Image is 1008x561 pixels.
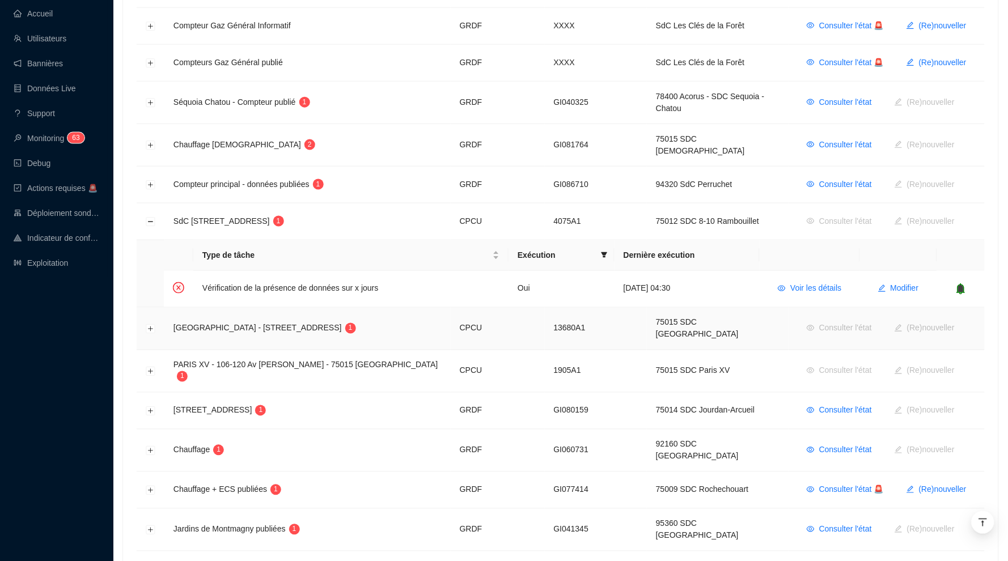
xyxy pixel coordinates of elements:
[778,284,786,292] span: eye
[173,324,342,333] span: [GEOGRAPHIC_DATA] - [STREET_ADDRESS]
[891,283,919,295] span: Modifier
[615,271,760,307] td: [DATE] 04:30
[173,282,184,294] span: close-circle
[798,402,881,420] button: Consulter l'état
[173,180,310,189] span: Compteur principal - données publiées
[886,362,964,380] button: (Re)nouveller
[656,406,755,415] span: 75014 SDC Jourdan-Arcueil
[146,407,155,416] button: Développer la ligne
[451,509,545,551] td: GRDF
[807,98,815,106] span: eye
[798,212,881,231] button: Consulter l'état
[146,367,155,376] button: Développer la ligne
[545,430,647,472] td: GI060731
[193,240,509,271] th: Type de tâche
[146,218,155,227] button: Réduire la ligne
[518,249,596,261] span: Exécution
[886,320,964,338] button: (Re)nouveller
[656,519,739,540] span: 95360 SDC [GEOGRAPHIC_DATA]
[545,124,647,167] td: GI081764
[14,59,63,68] a: notificationBannières
[545,203,647,240] td: 4075A1
[545,8,647,45] td: XXXX
[316,180,320,188] span: 1
[545,167,647,203] td: GI086710
[807,141,815,148] span: eye
[289,524,300,535] sup: 1
[451,82,545,124] td: GRDF
[807,22,815,29] span: eye
[213,445,224,456] sup: 1
[299,97,310,108] sup: 1
[451,167,545,203] td: GRDF
[146,486,155,495] button: Développer la ligne
[907,22,914,29] span: edit
[451,8,545,45] td: GRDF
[303,98,307,106] span: 1
[798,54,893,72] button: Consulter l'état 🚨
[886,402,964,420] button: (Re)nouveller
[798,362,881,380] button: Consulter l'état
[27,184,98,193] span: Actions requises 🚨
[807,446,815,454] span: eye
[173,485,267,494] span: Chauffage + ECS publiées
[451,124,545,167] td: GRDF
[273,216,284,227] sup: 1
[146,99,155,108] button: Développer la ligne
[897,54,976,72] button: (Re)nouveller
[451,472,545,509] td: GRDF
[14,109,55,118] a: questionSupport
[14,233,100,243] a: heat-mapIndicateur de confort
[807,58,815,66] span: eye
[308,141,312,148] span: 2
[819,444,872,456] span: Consulter l'état
[451,308,545,350] td: CPCU
[451,203,545,240] td: CPCU
[14,209,100,218] a: clusterDéploiement sondes
[807,180,815,188] span: eye
[656,440,739,461] span: 92160 SDC [GEOGRAPHIC_DATA]
[545,472,647,509] td: GI077414
[270,484,281,495] sup: 1
[656,134,745,155] span: 75015 SDC [DEMOGRAPHIC_DATA]
[819,405,872,416] span: Consulter l'état
[14,34,66,43] a: teamUtilisateurs
[907,58,914,66] span: edit
[173,406,252,415] span: [STREET_ADDRESS]
[656,318,739,339] span: 75015 SDC [GEOGRAPHIC_DATA]
[451,350,545,393] td: CPCU
[869,280,928,298] button: Modifier
[798,521,881,539] button: Consulter l'état
[819,524,872,535] span: Consulter l'état
[173,360,438,369] span: PARIS XV - 106-120 Av [PERSON_NAME] - 75015 [GEOGRAPHIC_DATA]
[819,57,884,69] span: Consulter l'état 🚨
[886,176,964,194] button: (Re)nouveller
[656,92,764,113] span: 78400 Acorus - SDC Sequoia - Chatou
[798,176,881,194] button: Consulter l'état
[919,20,967,32] span: (Re)nouveller
[146,141,155,150] button: Développer la ligne
[217,446,221,454] span: 1
[313,179,324,190] sup: 1
[978,517,988,528] span: vertical-align-top
[886,521,964,539] button: (Re)nouveller
[907,486,914,494] span: edit
[451,45,545,82] td: GRDF
[146,526,155,535] button: Développer la ligne
[656,216,759,226] span: 75012 SDC 8-10 Rambouillet
[819,178,872,190] span: Consulter l'état
[76,134,80,142] span: 3
[304,139,315,150] sup: 2
[819,20,884,32] span: Consulter l'état 🚨
[807,525,815,533] span: eye
[274,486,278,494] span: 1
[798,93,881,112] button: Consulter l'état
[14,258,68,267] a: slidersExploitation
[878,284,886,292] span: edit
[545,350,647,393] td: 1905A1
[67,133,84,143] sup: 63
[72,134,76,142] span: 6
[886,93,964,112] button: (Re)nouveller
[656,366,730,375] span: 75015 SDC Paris XV
[955,283,967,295] span: bell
